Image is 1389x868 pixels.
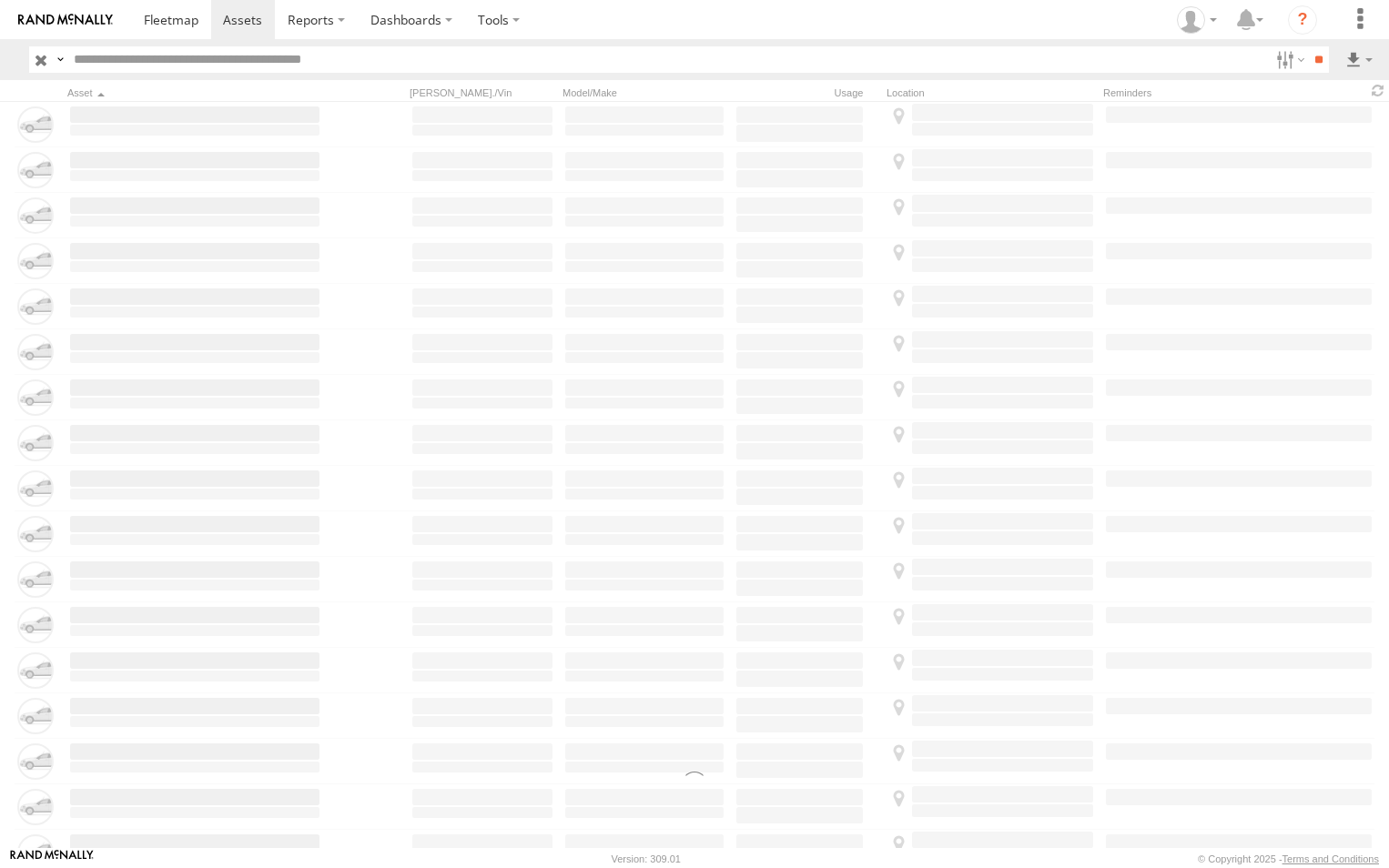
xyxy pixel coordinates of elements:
i: ? [1288,5,1317,35]
div: Younes Gaubi [1171,6,1223,34]
div: © Copyright 2025 - [1198,853,1379,864]
div: Location [887,86,1096,99]
div: Reminders [1103,86,1242,99]
div: Version: 309.01 [612,853,681,864]
span: Refresh [1367,82,1389,99]
a: Terms and Conditions [1283,853,1379,864]
label: Search Filter Options [1269,46,1308,73]
label: Export results as... [1343,46,1374,73]
div: Usage [734,86,879,99]
a: Visit our Website [10,850,94,868]
img: rand-logo.svg [18,14,113,26]
div: Model/Make [563,86,726,99]
div: [PERSON_NAME]./Vin [410,86,555,99]
div: Click to Sort [67,86,322,99]
label: Search Query [53,46,67,73]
